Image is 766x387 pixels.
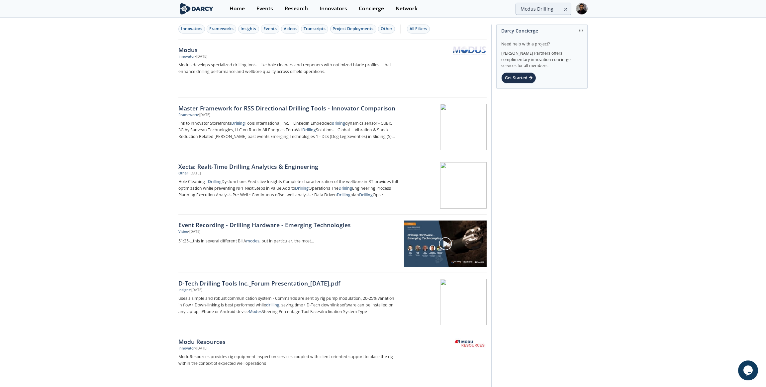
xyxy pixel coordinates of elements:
[195,346,207,351] div: • [DATE]
[320,6,347,11] div: Innovators
[410,26,427,32] div: All Filters
[501,36,583,47] div: Need help with a project?
[190,288,202,293] div: • [DATE]
[359,6,384,11] div: Concierge
[301,25,328,33] button: Transcripts
[178,229,188,234] div: Video
[246,238,259,244] strong: modes
[359,192,373,198] strong: Drilling
[576,3,588,15] img: Profile
[178,288,190,293] div: Insight
[438,237,452,251] img: play-chapters-gray.svg
[178,3,215,15] img: logo-wide.svg
[304,26,326,32] div: Transcripts
[188,171,201,176] div: • [DATE]
[285,6,308,11] div: Research
[295,185,309,191] strong: Drilling
[501,72,536,84] div: Get Started
[188,229,200,234] div: • [DATE]
[332,120,345,126] strong: drilling
[178,54,195,59] div: Innovator
[231,120,245,126] strong: Drilling
[738,360,759,380] iframe: chat widget
[281,25,299,33] button: Videos
[266,302,279,308] strong: drilling
[181,26,202,32] div: Innovators
[579,29,583,32] img: information.svg
[178,354,398,367] p: ModuResources provides rig equipment inspection services coupled with client-oriented support to ...
[337,192,350,198] strong: Drilling
[178,98,487,156] a: Master Framework for RSS Directional Drilling Tools - Innovator Comparison Framework •[DATE] link...
[178,337,398,346] div: Modu Resources
[453,46,486,55] img: Modus
[238,25,259,33] button: Insights
[396,6,418,11] div: Network
[501,47,583,69] div: [PERSON_NAME] Partners offers complimentary innovation concierge services for all members.
[178,178,398,198] p: Hole Cleaning – Dysfunctions Predictive Insights Complete characterization of the wellbore in RT ...
[178,237,399,246] a: 51:25-...this in several different BHAmodes, but in particular, the most...
[178,45,398,54] div: Modus
[338,185,352,191] strong: Drilling
[178,39,487,98] a: Modus Innovator •[DATE] Modus develops specialized drilling tools—like hole cleaners and reopener...
[178,104,398,112] div: Master Framework for RSS Directional Drilling Tools - Innovator Comparison
[178,162,398,171] div: Xecta: Realt-Time Drilling Analytics & Engineering
[261,25,279,33] button: Events
[381,26,392,32] div: Other
[178,273,487,331] a: D-Tech Drilling Tools Inc._Forum Presentation_[DATE].pdf Insight •[DATE] uses a simple and robust...
[195,54,207,59] div: • [DATE]
[230,6,245,11] div: Home
[284,26,297,32] div: Videos
[330,25,376,33] button: Project Deployments
[178,346,195,351] div: Innovator
[178,295,398,315] p: uses a simple and robust communication system • Commands are sent by rig pump modulation, 20-25% ...
[516,3,571,15] input: Advanced Search
[178,25,205,33] button: Innovators
[241,26,256,32] div: Insights
[407,25,430,33] button: All Filters
[256,6,273,11] div: Events
[378,25,395,33] button: Other
[263,26,277,32] div: Events
[208,179,222,184] strong: Drilling
[453,338,486,349] img: Modu Resources
[178,279,398,288] div: D-Tech Drilling Tools Inc._Forum Presentation_[DATE].pdf
[178,221,399,229] a: Event Recording - Drilling Hardware - Emerging Technologies
[178,120,398,140] p: link to Innovator Storefronts Tools International, Inc. | LinkedIn Embedded dynamics sensor - CuB...
[249,309,262,314] strong: Modes
[501,25,583,36] div: Darcy Concierge
[333,26,374,32] div: Project Deployments
[198,112,210,118] div: • [DATE]
[178,112,198,118] div: Framework
[178,62,398,75] p: Modus develops specialized drilling tools—like hole cleaners and reopeners with optimized blade p...
[178,171,188,176] div: Other
[207,25,236,33] button: Frameworks
[302,127,316,133] strong: Drilling
[178,156,487,215] a: Xecta: Realt-Time Drilling Analytics & Engineering Other •[DATE] Hole Cleaning –DrillingDysfuncti...
[209,26,234,32] div: Frameworks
